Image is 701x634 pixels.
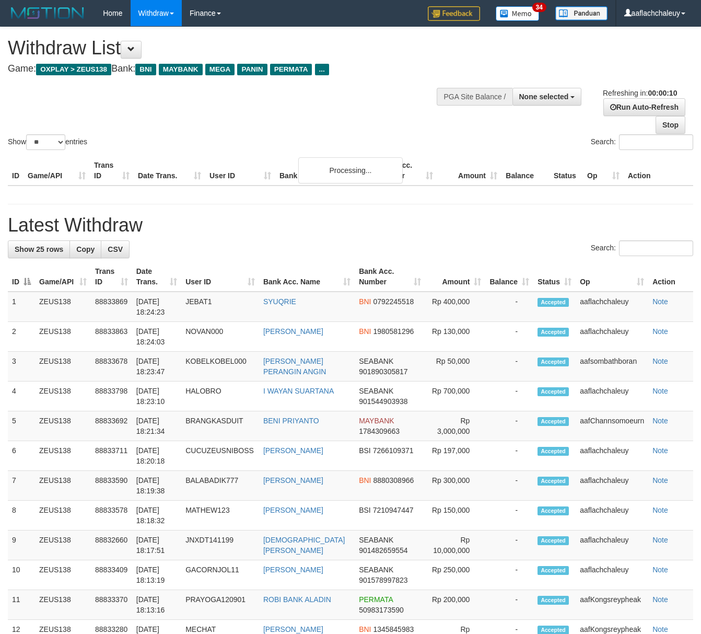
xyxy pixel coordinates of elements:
td: 88833409 [91,560,132,590]
span: SEABANK [359,387,393,395]
a: Stop [656,116,685,134]
td: - [485,382,533,411]
td: - [485,292,533,322]
a: Note [652,536,668,544]
td: PRAYOGA120901 [181,590,259,620]
td: [DATE] 18:20:18 [132,441,181,471]
a: [PERSON_NAME] [263,566,323,574]
span: BNI [359,476,371,485]
span: Refreshing in: [603,89,677,97]
a: I WAYAN SUARTANA [263,387,334,395]
td: 11 [8,590,35,620]
span: Copy 0792245518 to clipboard [373,297,414,306]
td: 88833798 [91,382,132,411]
a: Note [652,387,668,395]
div: Processing... [298,157,403,183]
td: [DATE] 18:23:10 [132,382,181,411]
span: Copy 901544903938 to clipboard [359,397,407,406]
td: CUCUZEUSNIBOSS [181,441,259,471]
span: Accepted [538,447,569,456]
a: Note [652,595,668,604]
a: Note [652,297,668,306]
span: Copy 1784309663 to clipboard [359,427,400,435]
td: 8 [8,501,35,531]
td: Rp 130,000 [425,322,485,352]
td: Rp 50,000 [425,352,485,382]
td: BALABADIK777 [181,471,259,501]
th: Action [648,262,693,292]
span: BNI [359,327,371,336]
td: 7 [8,471,35,501]
a: Note [652,476,668,485]
th: Game/API [24,156,90,186]
span: 34 [532,3,546,12]
td: 88833863 [91,322,132,352]
td: [DATE] 18:21:34 [132,411,181,441]
span: None selected [519,93,569,101]
td: ZEUS138 [35,471,91,501]
input: Search: [619,240,693,256]
td: ZEUS138 [35,411,91,441]
span: Show 25 rows [15,245,63,253]
span: Accepted [538,417,569,426]
th: ID: activate to sort column descending [8,262,35,292]
td: [DATE] 18:18:32 [132,501,181,531]
a: Copy [69,240,101,258]
span: BNI [135,64,156,75]
td: [DATE] 18:19:38 [132,471,181,501]
td: 10 [8,560,35,590]
td: aaflachchaleuy [576,322,648,352]
span: MAYBANK [159,64,203,75]
span: Copy [76,245,95,253]
th: Bank Acc. Name: activate to sort column ascending [259,262,355,292]
td: ZEUS138 [35,352,91,382]
td: aaflachchaleuy [576,441,648,471]
th: Action [624,156,693,186]
td: aaflachchaleuy [576,471,648,501]
img: MOTION_logo.png [8,5,87,21]
td: Rp 197,000 [425,441,485,471]
td: - [485,352,533,382]
a: Note [652,566,668,574]
td: HALOBRO [181,382,259,411]
th: Bank Acc. Name [275,156,373,186]
span: Accepted [538,298,569,307]
td: [DATE] 18:13:19 [132,560,181,590]
td: ZEUS138 [35,501,91,531]
label: Search: [591,134,693,150]
td: 3 [8,352,35,382]
button: None selected [512,88,582,106]
td: [DATE] 18:17:51 [132,531,181,560]
td: GACORNJOL11 [181,560,259,590]
td: aafChannsomoeurn [576,411,648,441]
a: [PERSON_NAME] PERANGIN ANGIN [263,357,326,376]
th: Amount: activate to sort column ascending [425,262,485,292]
span: Accepted [538,387,569,396]
span: Accepted [538,328,569,337]
th: Status: activate to sort column ascending [533,262,576,292]
td: 88833578 [91,501,132,531]
td: - [485,411,533,441]
th: Op [583,156,624,186]
img: Button%20Memo.svg [496,6,540,21]
td: Rp 10,000,000 [425,531,485,560]
td: - [485,531,533,560]
span: SEABANK [359,357,393,365]
a: [PERSON_NAME] [263,506,323,514]
td: [DATE] 18:24:23 [132,292,181,322]
td: ZEUS138 [35,590,91,620]
span: BNI [359,297,371,306]
td: 6 [8,441,35,471]
span: Copy 1345845983 to clipboard [373,625,414,633]
input: Search: [619,134,693,150]
a: Note [652,327,668,336]
td: 88833370 [91,590,132,620]
a: Run Auto-Refresh [603,98,685,116]
a: CSV [101,240,130,258]
span: OXPLAY > ZEUS138 [36,64,111,75]
td: ZEUS138 [35,322,91,352]
span: Copy 1980581296 to clipboard [373,327,414,336]
td: - [485,441,533,471]
td: 88833590 [91,471,132,501]
a: [DEMOGRAPHIC_DATA][PERSON_NAME] [263,536,345,555]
